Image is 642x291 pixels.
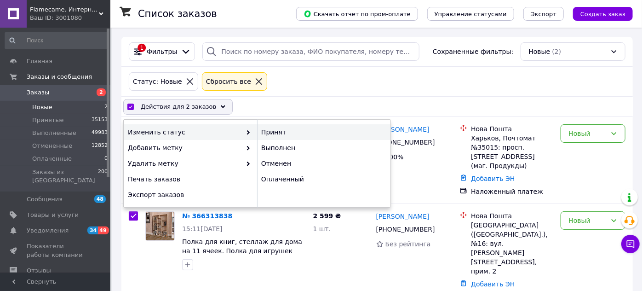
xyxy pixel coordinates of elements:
[376,125,430,134] a: [PERSON_NAME]
[27,227,69,235] span: Уведомления
[147,47,177,56] span: Фильтры
[104,155,108,163] span: 0
[568,128,607,139] div: Новый
[471,175,515,182] a: Добавить ЭН
[471,211,553,221] div: Нова Пошта
[471,134,553,170] div: Харьков, Почтомат №35015: просп. [STREET_ADDRESS] (маг. Продукды)
[313,212,341,220] span: 2 599 ₴
[128,159,241,168] span: Удалить метку
[128,143,241,152] span: Добавить метку
[304,10,411,18] span: Скачать отчет по пром-оплате
[433,47,513,56] span: Сохраненные фильтры:
[27,242,85,259] span: Показатели работы компании
[568,215,607,226] div: Новый
[92,129,108,137] span: 49983
[87,227,98,234] span: 34
[92,142,108,150] span: 12852
[385,153,404,161] span: 100%
[145,211,175,241] a: Фото товару
[531,11,556,17] span: Экспорт
[27,57,52,65] span: Главная
[182,212,232,220] a: № 366313838
[128,175,251,184] span: Печать заказов
[564,10,633,17] a: Создать заказ
[32,129,76,137] span: Выполненные
[257,140,390,156] div: Выполнен
[30,14,110,22] div: Ваш ID: 3001080
[427,7,514,21] button: Управление статусами
[27,195,63,204] span: Сообщения
[97,88,106,96] span: 2
[202,42,419,61] input: Поиск по номеру заказа, ФИО покупателя, номеру телефона, Email, номеру накладной
[182,238,302,264] a: Полка для книг, стеллаж для дома на 11 ячеек. Полка для игрушек ДСП. P-09 Дуб сонома
[528,47,550,56] span: Новые
[385,240,431,248] span: Без рейтинга
[27,73,92,81] span: Заказы и сообщения
[30,6,99,14] span: Flamecame. Интернет-магазин мебели для дома и офиса
[32,103,52,111] span: Новые
[92,116,108,124] span: 35153
[471,124,553,134] div: Нова Пошта
[27,88,49,97] span: Заказы
[94,195,106,203] span: 48
[98,168,108,185] span: 200
[376,212,430,221] a: [PERSON_NAME]
[580,11,625,17] span: Создать заказ
[296,7,418,21] button: Скачать отчет по пром-оплате
[471,187,553,196] div: Наложенный платеж
[141,102,216,111] span: Действия для 2 заказов
[27,267,51,275] span: Отзывы
[523,7,564,21] button: Экспорт
[32,168,98,185] span: Заказы из [GEOGRAPHIC_DATA]
[621,235,640,253] button: Чат с покупателем
[128,190,251,199] span: Экспорт заказов
[257,124,390,140] div: Принят
[376,226,435,233] span: [PHONE_NUMBER]
[257,156,390,171] div: Отменен
[128,128,241,137] span: Изменить статус
[313,225,331,233] span: 1 шт.
[131,76,184,87] div: Статус: Новые
[5,32,109,49] input: Поиск
[138,8,217,19] h1: Список заказов
[435,11,507,17] span: Управление статусами
[146,212,174,240] img: Фото товару
[257,171,390,187] div: Оплаченный
[376,139,435,146] span: [PHONE_NUMBER]
[471,280,515,288] a: Добавить ЭН
[204,76,253,87] div: Сбросить все
[182,225,223,233] span: 15:11[DATE]
[32,116,64,124] span: Принятые
[104,103,108,111] span: 2
[552,48,561,55] span: (2)
[98,227,109,234] span: 49
[27,211,79,219] span: Товары и услуги
[32,155,72,163] span: Оплаченные
[471,221,553,276] div: [GEOGRAPHIC_DATA] ([GEOGRAPHIC_DATA].), №16: вул. [PERSON_NAME][STREET_ADDRESS], прим. 2
[32,142,72,150] span: Отмененные
[573,7,633,21] button: Создать заказ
